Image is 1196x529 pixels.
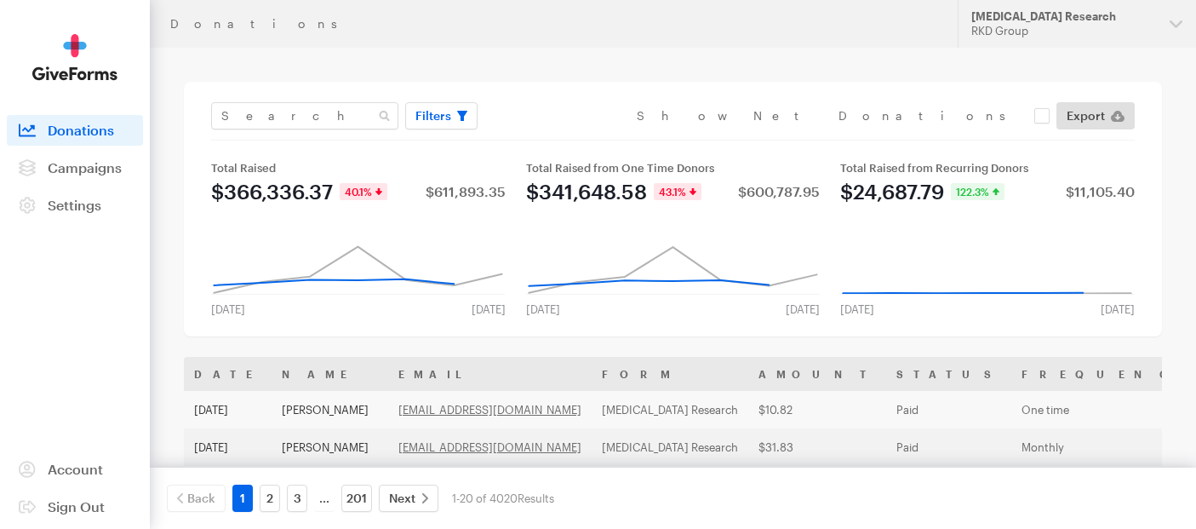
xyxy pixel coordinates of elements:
[7,115,143,146] a: Donations
[211,102,398,129] input: Search Name & Email
[184,357,272,391] th: Date
[341,485,372,512] a: 201
[592,357,748,391] th: Form
[48,498,105,515] span: Sign Out
[260,485,280,512] a: 2
[748,357,886,391] th: Amount
[405,102,478,129] button: Filters
[272,428,388,466] td: [PERSON_NAME]
[592,391,748,428] td: [MEDICAL_DATA] Research
[1066,185,1135,198] div: $11,105.40
[886,391,1011,428] td: Paid
[840,181,944,202] div: $24,687.79
[398,403,581,417] a: [EMAIL_ADDRESS][DOMAIN_NAME]
[48,159,122,175] span: Campaigns
[389,488,415,509] span: Next
[7,454,143,485] a: Account
[272,466,388,503] td: [PERSON_NAME]
[971,24,1156,38] div: RKD Group
[211,161,506,175] div: Total Raised
[526,181,647,202] div: $341,648.58
[1056,102,1135,129] a: Export
[184,466,272,503] td: [DATE]
[272,357,388,391] th: Name
[840,161,1135,175] div: Total Raised from Recurring Donors
[971,9,1156,24] div: [MEDICAL_DATA] Research
[654,183,701,200] div: 43.1%
[415,106,451,126] span: Filters
[775,302,830,316] div: [DATE]
[32,34,117,81] img: GiveForms
[184,428,272,466] td: [DATE]
[748,391,886,428] td: $10.82
[886,357,1011,391] th: Status
[886,428,1011,466] td: Paid
[184,391,272,428] td: [DATE]
[738,185,820,198] div: $600,787.95
[211,181,333,202] div: $366,336.37
[287,485,307,512] a: 3
[201,302,255,316] div: [DATE]
[7,190,143,221] a: Settings
[516,302,570,316] div: [DATE]
[388,357,592,391] th: Email
[398,440,581,454] a: [EMAIL_ADDRESS][DOMAIN_NAME]
[830,302,884,316] div: [DATE]
[1067,106,1105,126] span: Export
[748,466,886,503] td: $31.83
[379,485,438,512] a: Next
[951,183,1004,200] div: 122.3%
[48,197,101,213] span: Settings
[272,391,388,428] td: [PERSON_NAME]
[592,428,748,466] td: [MEDICAL_DATA] Research
[886,466,1011,503] td: Paid
[426,185,506,198] div: $611,893.35
[526,161,821,175] div: Total Raised from One Time Donors
[452,485,554,512] div: 1-20 of 4020
[592,466,748,503] td: [MEDICAL_DATA] Research
[7,152,143,183] a: Campaigns
[518,492,554,505] span: Results
[7,492,143,522] a: Sign Out
[461,302,516,316] div: [DATE]
[48,122,114,138] span: Donations
[1090,302,1145,316] div: [DATE]
[48,461,103,477] span: Account
[340,183,387,200] div: 40.1%
[748,428,886,466] td: $31.83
